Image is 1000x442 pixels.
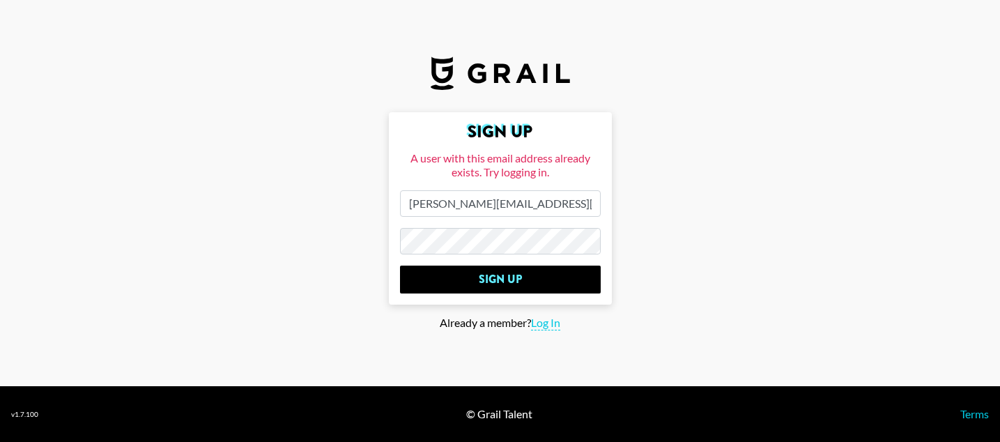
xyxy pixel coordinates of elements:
div: A user with this email address already exists. Try logging in. [400,151,601,179]
div: v 1.7.100 [11,410,38,419]
a: Terms [960,407,989,420]
input: Sign Up [400,266,601,294]
input: Email [400,190,601,217]
span: Log In [531,316,560,330]
div: © Grail Talent [466,407,532,421]
img: Grail Talent Logo [431,56,570,90]
div: Already a member? [11,316,989,330]
h2: Sign Up [400,123,601,140]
